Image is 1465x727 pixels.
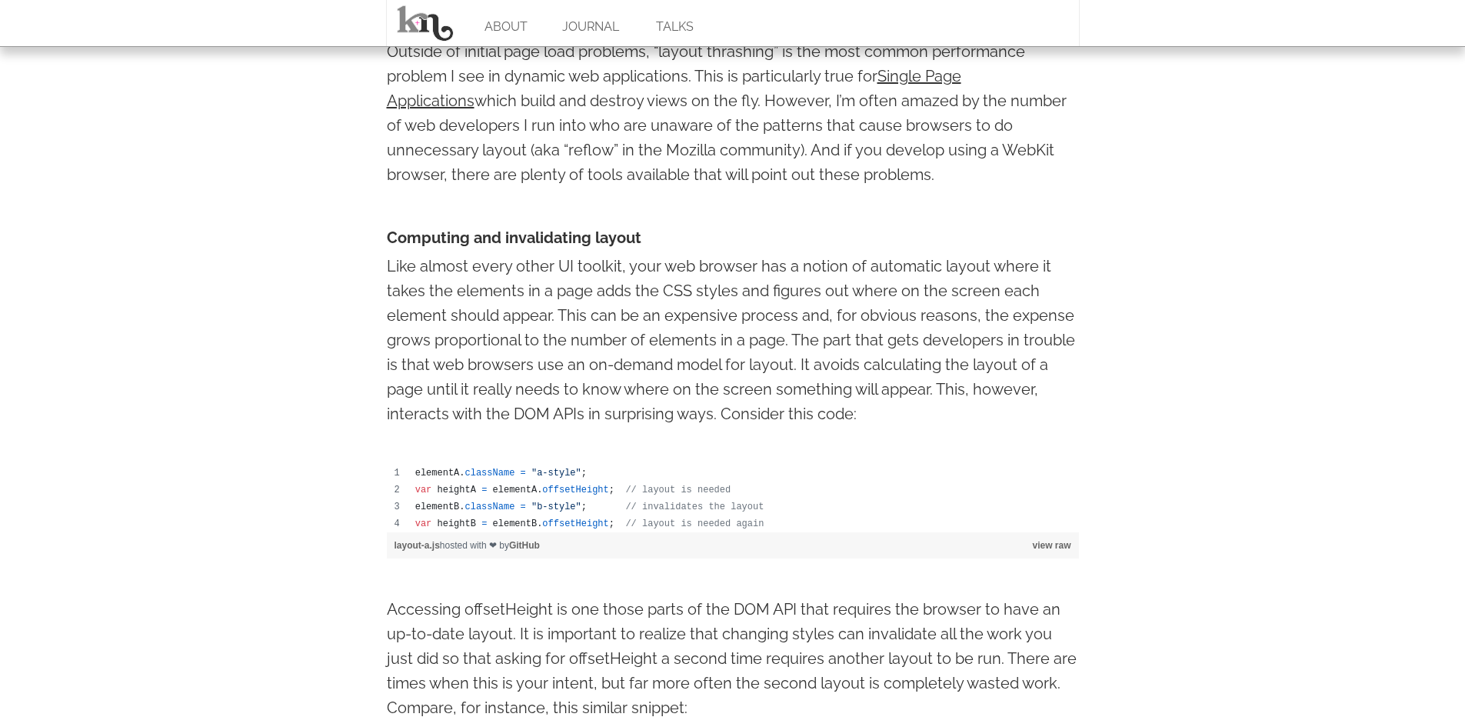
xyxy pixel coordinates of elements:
span: = [481,485,487,495]
a: view raw [1032,540,1070,551]
span: offsetHeight [542,519,608,529]
span: className [465,468,515,479]
span: var [415,485,432,495]
h4: Computing and invalidating layout [387,225,1079,250]
span: // layout is needed [625,485,731,495]
span: heightA [438,485,476,495]
span: . [537,519,542,529]
span: ; [609,485,614,495]
span: "a-style" [531,468,581,479]
span: // invalidates the layout [625,502,764,512]
p: Like almost every other UI toolkit, your web browser has a notion of automatic layout where it ta... [387,254,1079,426]
span: elementA [415,468,460,479]
span: "b-style" [531,502,581,512]
span: = [481,519,487,529]
div: layout-a.js content, created by kellegous on 11:46AM on January 23, 2013. [387,465,1079,532]
span: ; [581,502,587,512]
span: . [459,502,464,512]
a: GitHub [509,540,540,551]
span: var [415,519,432,529]
span: // layout is needed again [625,519,764,529]
span: ; [581,468,587,479]
span: offsetHeight [542,485,608,495]
span: . [537,485,542,495]
span: elementB [493,519,538,529]
p: Outside of initial page load problems, “layout thrashing” is the most common performance problem ... [387,39,1079,187]
span: elementA [493,485,538,495]
span: = [521,502,526,512]
a: layout-a.js [395,540,440,551]
a: Single Page Applications [387,67,961,110]
span: = [521,468,526,479]
span: className [465,502,515,512]
p: Accessing offsetHeight is one those parts of the DOM API that requires the browser to have an up-... [387,597,1079,720]
span: elementB [415,502,460,512]
span: ; [609,519,614,529]
span: heightB [438,519,476,529]
span: . [459,468,464,479]
div: hosted with ❤ by [387,532,1079,559]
